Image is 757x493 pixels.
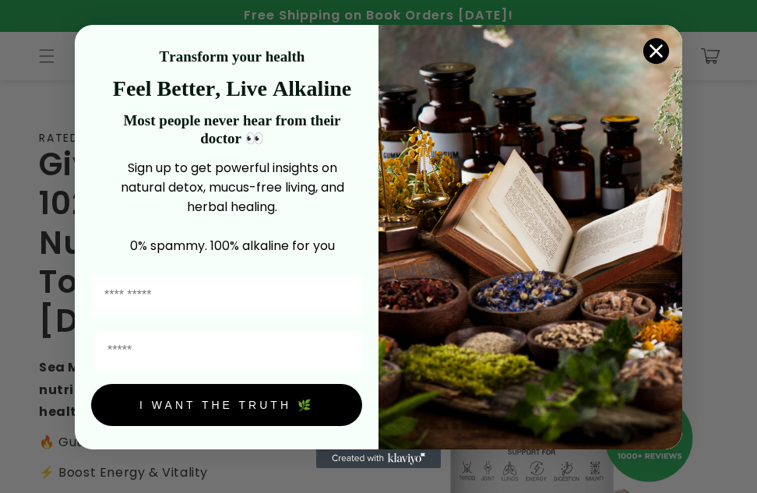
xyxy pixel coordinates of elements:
[378,25,682,449] img: 4a4a186a-b914-4224-87c7-990d8ecc9bca.jpeg
[643,37,670,65] button: Close dialog
[123,112,340,146] strong: Most people never hear from their doctor 👀
[113,76,351,100] strong: Feel Better, Live Alkaline
[91,276,362,315] input: First Name
[102,158,362,217] p: Sign up to get powerful insights on natural detox, mucus-free living, and herbal healing.
[316,449,441,468] a: Created with Klaviyo - opens in a new tab
[160,48,305,65] strong: Transform your health
[91,384,362,426] button: I WANT THE TRUTH 🌿
[102,236,362,255] p: 0% spammy. 100% alkaline for you
[94,331,362,371] input: Email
